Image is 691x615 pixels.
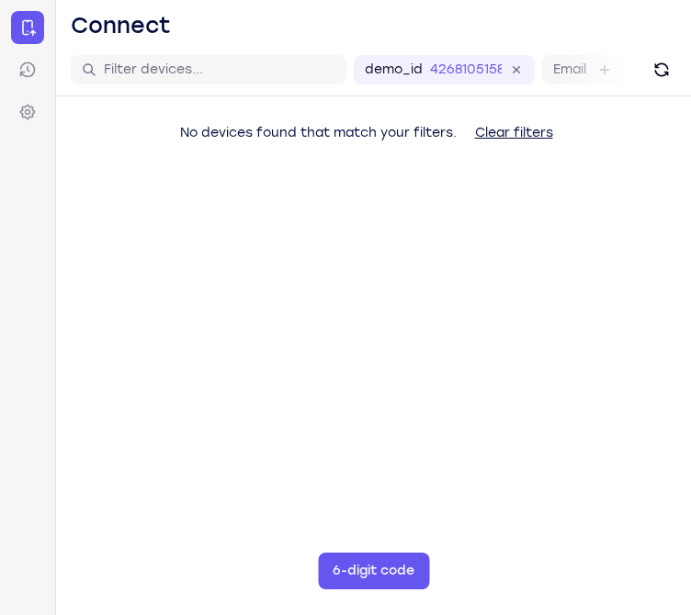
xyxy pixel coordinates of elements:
[11,11,44,44] a: Connect
[11,95,44,129] a: Settings
[365,61,423,79] label: demo_id
[104,61,335,79] input: Filter devices...
[647,55,676,84] button: Refresh
[180,125,457,140] span: No devices found that match your filters.
[71,11,171,40] h1: Connect
[553,61,586,79] label: Email
[11,53,44,86] a: Sessions
[460,115,568,151] button: Clear filters
[318,553,429,589] button: 6-digit code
